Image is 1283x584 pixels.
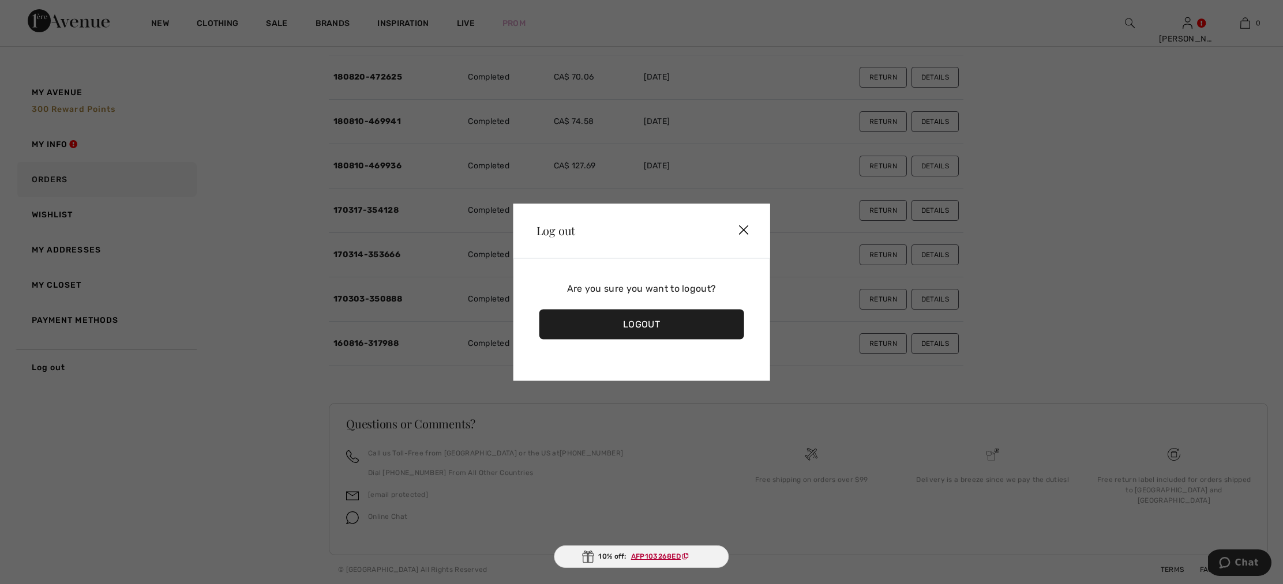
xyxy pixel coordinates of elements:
[554,545,729,568] div: 10% off:
[27,8,51,18] span: Chat
[631,552,681,560] ins: AFP103268ED
[726,213,760,248] img: X
[539,281,744,295] p: Are you sure you want to logout?
[582,551,594,563] img: Gift.svg
[539,309,744,339] div: Logout
[537,225,704,236] h3: Log out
